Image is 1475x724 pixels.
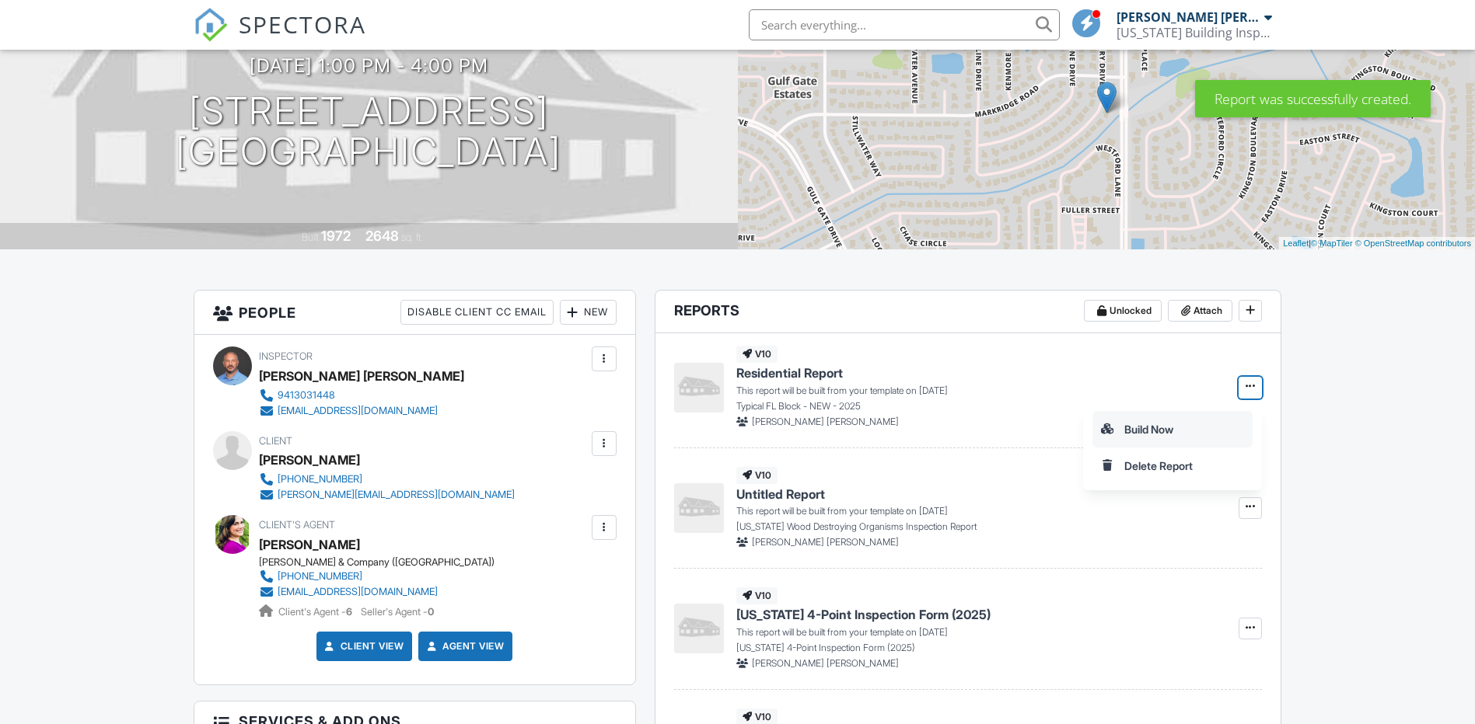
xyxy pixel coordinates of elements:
[322,639,404,654] a: Client View
[278,606,355,618] span: Client's Agent -
[302,231,319,243] span: Built
[1355,238,1471,248] a: © OpenStreetMap contributors
[259,533,360,556] a: [PERSON_NAME]
[1117,9,1260,25] div: [PERSON_NAME] [PERSON_NAME]
[194,21,366,54] a: SPECTORA
[361,606,434,618] span: Seller's Agent -
[278,405,438,417] div: [EMAIL_ADDRESS][DOMAIN_NAME]
[250,55,488,76] h3: [DATE] 1:00 pm - 4:00 pm
[365,228,399,244] div: 2648
[278,389,335,402] div: 9413031448
[259,472,515,487] a: [PHONE_NUMBER]
[1283,238,1309,248] a: Leaflet
[278,473,362,486] div: [PHONE_NUMBER]
[259,569,482,584] a: [PHONE_NUMBER]
[1279,237,1475,250] div: |
[259,448,360,472] div: [PERSON_NAME]
[424,639,504,654] a: Agent View
[401,231,423,243] span: sq. ft.
[259,364,464,388] div: [PERSON_NAME] [PERSON_NAME]
[278,586,438,598] div: [EMAIL_ADDRESS][DOMAIN_NAME]
[1311,238,1353,248] a: © MapTiler
[278,570,362,583] div: [PHONE_NUMBER]
[259,350,313,362] span: Inspector
[321,228,351,244] div: 1972
[1195,80,1431,117] div: Report was successfully created.
[749,9,1060,40] input: Search everything...
[278,489,515,501] div: [PERSON_NAME][EMAIL_ADDRESS][DOMAIN_NAME]
[259,519,335,531] span: Client's Agent
[259,556,495,569] div: [PERSON_NAME] & Company ([GEOGRAPHIC_DATA])
[194,8,228,42] img: The Best Home Inspection Software - Spectora
[176,91,561,173] h1: [STREET_ADDRESS] [GEOGRAPHIC_DATA]
[560,300,617,325] div: New
[428,606,434,618] strong: 0
[259,388,452,403] a: 9413031448
[239,8,366,40] span: SPECTORA
[259,435,292,447] span: Client
[400,300,554,325] div: Disable Client CC Email
[1117,25,1272,40] div: Florida Building Inspection Group
[346,606,352,618] strong: 6
[259,584,482,600] a: [EMAIL_ADDRESS][DOMAIN_NAME]
[259,487,515,503] a: [PERSON_NAME][EMAIL_ADDRESS][DOMAIN_NAME]
[194,291,635,335] h3: People
[259,403,452,419] a: [EMAIL_ADDRESS][DOMAIN_NAME]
